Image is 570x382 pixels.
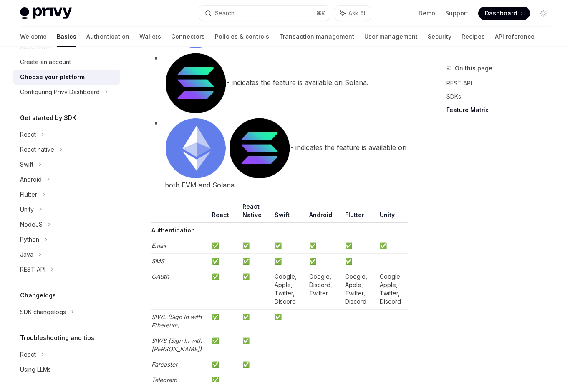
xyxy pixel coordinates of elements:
a: Basics [57,27,76,47]
td: ✅ [271,238,306,254]
img: solana.png [230,118,290,178]
th: Swift [271,202,306,223]
div: Java [20,250,33,260]
img: ethereum.png [166,118,226,178]
em: SIWS (Sign In with [PERSON_NAME]) [151,337,202,352]
a: Security [428,27,451,47]
em: SMS [151,257,164,265]
span: Dashboard [485,9,517,17]
a: Authentication [86,27,129,47]
a: Recipes [462,27,485,47]
li: - indicates the feature is available on Solana. [151,52,408,114]
a: Choose your platform [13,70,120,85]
em: OAuth [151,273,169,280]
td: ✅ [209,254,239,269]
a: Support [445,9,468,17]
td: ✅ [271,254,306,269]
em: Farcaster [151,361,177,368]
td: ✅ [209,333,239,357]
div: Swift [20,160,33,170]
strong: Authentication [151,227,195,234]
li: - indicates the feature is available on both EVM and Solana. [151,117,408,191]
td: ✅ [271,310,306,333]
td: ✅ [239,254,271,269]
td: Google, Discord, Twitter [306,269,341,310]
td: Google, Apple, Twitter, Discord [376,269,408,310]
span: ⌘ K [316,10,325,17]
a: Welcome [20,27,47,47]
a: Wallets [139,27,161,47]
div: Android [20,175,42,185]
td: ✅ [306,254,341,269]
span: Ask AI [348,9,365,17]
td: Google, Apple, Twitter, Discord [342,269,377,310]
em: Email [151,242,166,249]
td: ✅ [239,269,271,310]
td: ✅ [239,310,271,333]
td: ✅ [239,333,271,357]
a: SDKs [446,90,557,103]
div: Python [20,235,39,245]
td: Google, Apple, Twitter, Discord [271,269,306,310]
div: NodeJS [20,220,43,230]
a: Feature Matrix [446,103,557,117]
th: Flutter [342,202,377,223]
a: REST API [446,77,557,90]
div: Flutter [20,190,37,200]
td: ✅ [376,238,408,254]
div: Configuring Privy Dashboard [20,87,100,97]
div: React native [20,145,54,155]
div: React [20,130,36,140]
td: ✅ [239,238,271,254]
div: Using LLMs [20,365,51,375]
button: Ask AI [334,6,371,21]
td: ✅ [209,269,239,310]
div: React [20,350,36,360]
td: ✅ [306,238,341,254]
h5: Troubleshooting and tips [20,333,94,343]
div: Choose your platform [20,72,85,82]
td: ✅ [209,238,239,254]
a: Connectors [171,27,205,47]
td: ✅ [342,254,377,269]
a: Transaction management [279,27,354,47]
div: Search... [215,8,238,18]
button: Search...⌘K [199,6,330,21]
a: Dashboard [478,7,530,20]
th: Android [306,202,341,223]
h5: Changelogs [20,290,56,300]
button: Toggle dark mode [537,7,550,20]
td: ✅ [209,310,239,333]
div: Unity [20,205,34,215]
td: ✅ [342,238,377,254]
th: Unity [376,202,408,223]
img: light logo [20,7,72,19]
td: ✅ [209,357,239,372]
span: On this page [455,63,492,73]
th: React [209,202,239,223]
a: Demo [419,9,435,17]
div: SDK changelogs [20,307,66,317]
td: ✅ [239,357,271,372]
a: Create an account [13,55,120,70]
em: SIWE (Sign In with Ethereum) [151,313,202,329]
img: solana.png [166,53,226,113]
div: REST API [20,265,45,275]
a: Using LLMs [13,362,120,377]
a: User management [364,27,418,47]
a: Policies & controls [215,27,269,47]
th: React Native [239,202,271,223]
div: Create an account [20,57,71,67]
h5: Get started by SDK [20,113,76,123]
a: API reference [495,27,535,47]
